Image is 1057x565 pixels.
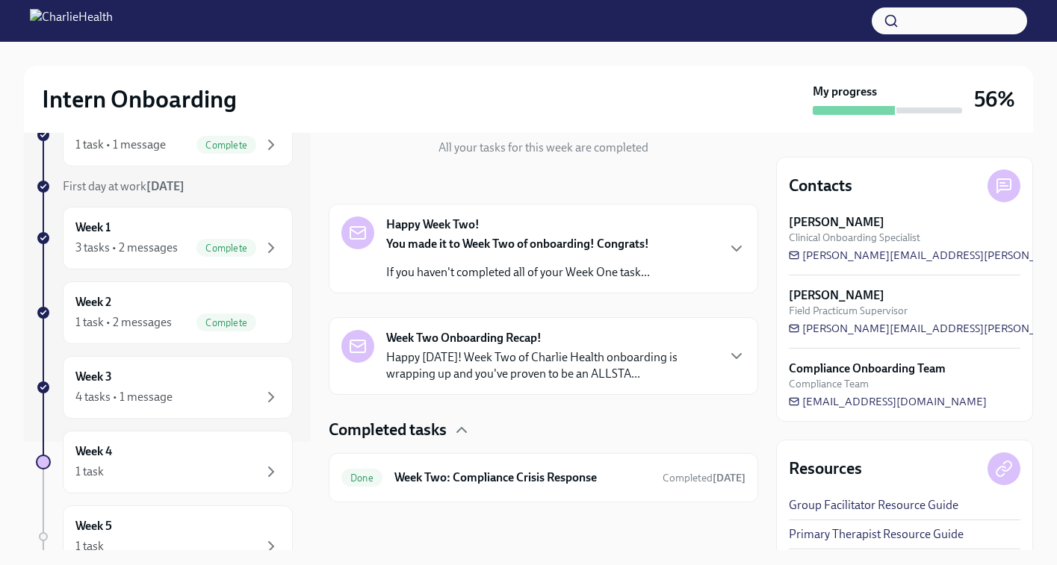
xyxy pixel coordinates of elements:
[36,207,293,269] a: Week 13 tasks • 2 messagesComplete
[789,360,946,377] strong: Compliance Onboarding Team
[789,287,884,304] strong: [PERSON_NAME]
[36,178,293,195] a: First day at work[DATE]
[386,237,649,251] strong: You made it to Week Two of onboarding! Congrats!
[789,497,958,514] a: Group Facilitator Resource Guide
[789,304,908,318] span: Field Practicum Supervisor
[789,377,869,391] span: Compliance Team
[663,471,746,485] span: September 10th, 2025 22:31
[75,538,104,555] div: 1 task
[789,175,852,197] h4: Contacts
[341,472,382,484] span: Done
[36,431,293,493] a: Week 41 task
[75,314,172,331] div: 1 task • 2 messages
[789,394,987,409] a: [EMAIL_ADDRESS][DOMAIN_NAME]
[75,137,166,153] div: 1 task • 1 message
[36,281,293,344] a: Week 21 task • 2 messagesComplete
[75,240,178,256] div: 3 tasks • 2 messages
[386,264,650,281] p: If you haven't completed all of your Week One task...
[386,216,480,233] strong: Happy Week Two!
[341,466,746,490] a: DoneWeek Two: Compliance Crisis ResponseCompleted[DATE]
[36,356,293,419] a: Week 34 tasks • 1 message
[329,419,447,441] h4: Completed tasks
[386,330,542,346] strong: Week Two Onboarding Recap!
[329,419,758,441] div: Completed tasks
[713,472,746,484] strong: [DATE]
[386,349,716,382] p: Happy [DATE]! Week Two of Charlie Health onboarding is wrapping up and you've proven to be an ALL...
[196,243,256,254] span: Complete
[789,458,862,480] h4: Resources
[789,214,884,231] strong: [PERSON_NAME]
[789,231,920,245] span: Clinical Onboarding Specialist
[974,86,1015,113] h3: 56%
[789,526,964,543] a: Primary Therapist Resource Guide
[813,84,877,100] strong: My progress
[394,469,651,486] h6: Week Two: Compliance Crisis Response
[196,140,256,151] span: Complete
[75,463,104,480] div: 1 task
[63,179,185,193] span: First day at work
[438,140,648,156] p: All your tasks for this week are completed
[42,84,237,114] h2: Intern Onboarding
[75,389,173,405] div: 4 tasks • 1 message
[663,472,746,484] span: Completed
[30,9,113,33] img: CharlieHealth
[75,369,112,385] h6: Week 3
[75,443,112,460] h6: Week 4
[75,219,111,236] h6: Week 1
[36,104,293,166] a: 1 task • 1 messageComplete
[75,518,112,534] h6: Week 5
[146,179,185,193] strong: [DATE]
[196,317,256,328] span: Complete
[75,294,111,310] h6: Week 2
